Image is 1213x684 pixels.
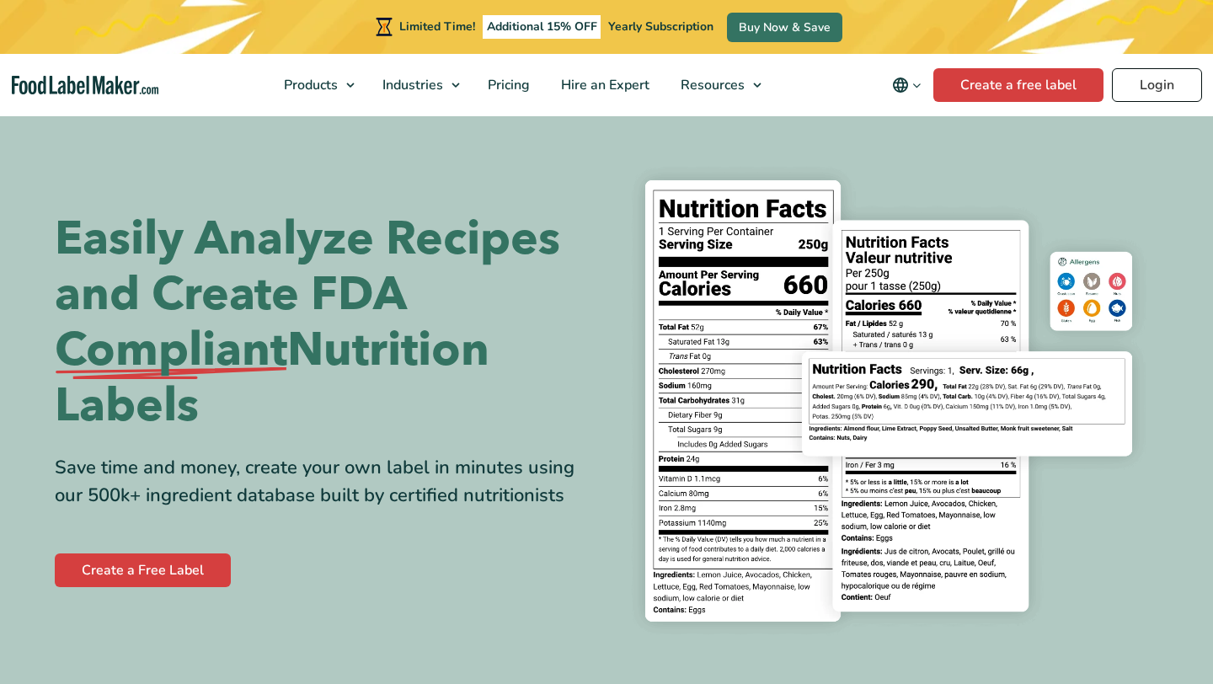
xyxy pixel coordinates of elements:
[473,54,542,116] a: Pricing
[279,76,339,94] span: Products
[608,19,713,35] span: Yearly Subscription
[483,15,601,39] span: Additional 15% OFF
[55,454,594,510] div: Save time and money, create your own label in minutes using our 500k+ ingredient database built b...
[933,68,1103,102] a: Create a free label
[55,211,594,434] h1: Easily Analyze Recipes and Create FDA Nutrition Labels
[483,76,532,94] span: Pricing
[727,13,842,42] a: Buy Now & Save
[556,76,651,94] span: Hire an Expert
[269,54,363,116] a: Products
[55,553,231,587] a: Create a Free Label
[880,68,933,102] button: Change language
[546,54,661,116] a: Hire an Expert
[367,54,468,116] a: Industries
[12,76,159,95] a: Food Label Maker homepage
[55,323,287,378] span: Compliant
[665,54,770,116] a: Resources
[676,76,746,94] span: Resources
[399,19,475,35] span: Limited Time!
[377,76,445,94] span: Industries
[1112,68,1202,102] a: Login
